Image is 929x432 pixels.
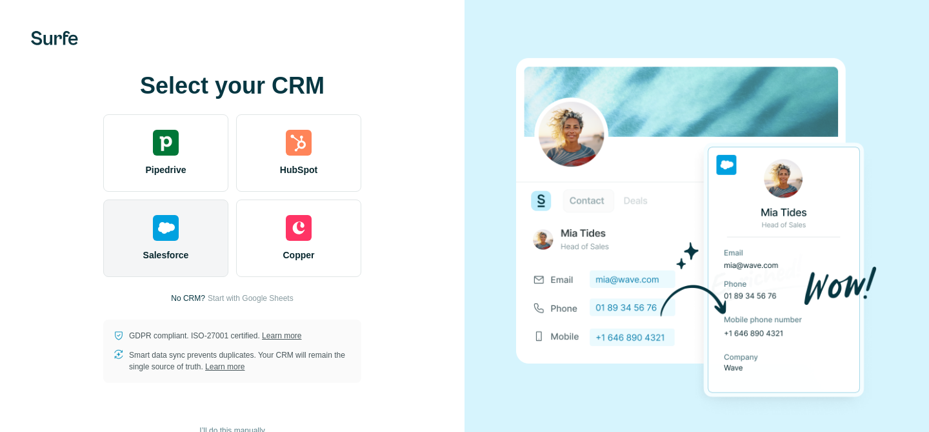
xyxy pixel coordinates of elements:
[153,130,179,156] img: pipedrive's logo
[143,249,189,262] span: Salesforce
[208,293,294,304] button: Start with Google Sheets
[31,31,78,45] img: Surfe's logo
[129,330,301,342] p: GDPR compliant. ISO-27001 certified.
[153,215,179,241] img: salesforce's logo
[280,163,317,176] span: HubSpot
[286,215,312,241] img: copper's logo
[516,36,877,420] img: SALESFORCE image
[283,249,315,262] span: Copper
[145,163,186,176] span: Pipedrive
[286,130,312,156] img: hubspot's logo
[129,349,351,373] p: Smart data sync prevents duplicates. Your CRM will remain the single source of truth.
[262,331,301,340] a: Learn more
[103,73,361,99] h1: Select your CRM
[205,362,245,371] a: Learn more
[171,293,205,304] p: No CRM?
